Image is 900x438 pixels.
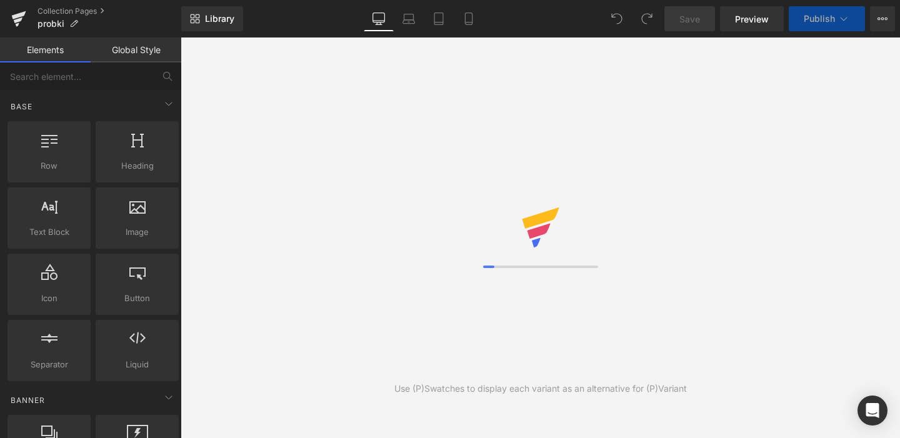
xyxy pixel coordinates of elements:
[181,6,243,31] a: New Library
[11,292,87,305] span: Icon
[37,19,64,29] span: probki
[789,6,865,31] button: Publish
[424,6,454,31] a: Tablet
[99,159,175,172] span: Heading
[634,6,659,31] button: Redo
[99,226,175,239] span: Image
[11,226,87,239] span: Text Block
[604,6,629,31] button: Undo
[91,37,181,62] a: Global Style
[99,358,175,371] span: Liquid
[735,12,769,26] span: Preview
[454,6,484,31] a: Mobile
[394,6,424,31] a: Laptop
[857,396,887,426] div: Open Intercom Messenger
[11,358,87,371] span: Separator
[870,6,895,31] button: More
[364,6,394,31] a: Desktop
[205,13,234,24] span: Library
[804,14,835,24] span: Publish
[9,101,34,112] span: Base
[394,382,687,396] div: Use (P)Swatches to display each variant as an alternative for (P)Variant
[99,292,175,305] span: Button
[679,12,700,26] span: Save
[11,159,87,172] span: Row
[720,6,784,31] a: Preview
[9,394,46,406] span: Banner
[37,6,181,16] a: Collection Pages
